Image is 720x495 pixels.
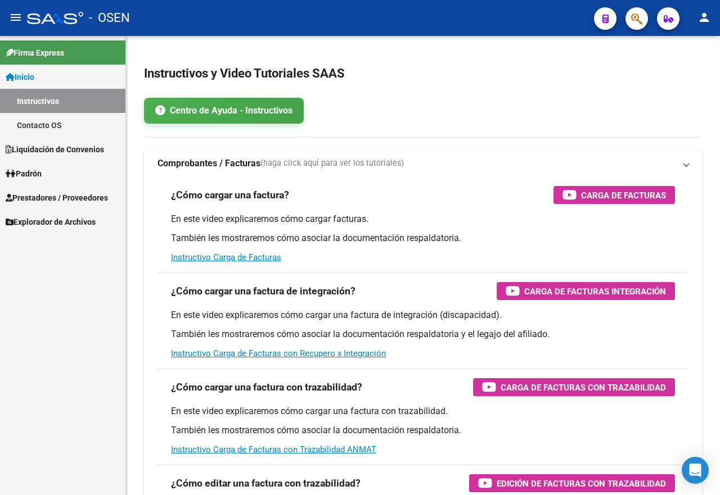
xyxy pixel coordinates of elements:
[581,188,666,202] span: Carga de Facturas
[171,348,386,358] a: Instructivo Carga de Facturas con Recupero x Integración
[171,232,675,244] p: También les mostraremos cómo asociar la documentación respaldatoria.
[497,282,675,300] button: Carga de Facturas Integración
[157,157,260,170] strong: Comprobantes / Facturas
[144,150,702,177] mat-expansion-panel-header: Comprobantes / Facturas(haga click aquí para ver los tutoriales)
[171,213,675,225] p: En este video explicaremos cómo cargar facturas.
[497,476,666,491] span: Edición de Facturas con Trazabilidad
[171,252,281,262] a: Instructivo Carga de Facturas
[9,11,22,24] mat-icon: menu
[171,405,675,417] p: En este video explicaremos cómo cargar una factura con trazabilidad.
[171,424,675,437] p: También les mostraremos cómo asociar la documentación respaldatoria.
[6,143,104,156] span: Liquidación de Convenios
[6,192,108,204] span: Prestadores / Proveedores
[260,157,404,170] span: (haga click aquí para ver los tutoriales)
[697,11,711,24] mat-icon: person
[171,444,376,455] a: Instructivo Carga de Facturas con Trazabilidad ANMAT
[469,474,675,492] button: Edición de Facturas con Trazabilidad
[144,63,702,84] h2: Instructivos y Video Tutoriales SAAS
[473,378,675,396] button: Carga de Facturas con Trazabilidad
[171,187,289,203] h3: ¿Cómo cargar una factura?
[171,328,675,340] p: También les mostraremos cómo asociar la documentación respaldatoria y el legajo del afiliado.
[171,283,355,299] h3: ¿Cómo cargar una factura de integración?
[682,457,709,484] div: Open Intercom Messenger
[6,167,42,180] span: Padrón
[524,284,666,298] span: Carga de Facturas Integración
[144,98,304,124] a: Centro de Ayuda - Instructivos
[553,186,675,204] button: Carga de Facturas
[171,475,361,491] h3: ¿Cómo editar una factura con trazabilidad?
[89,6,130,30] span: - OSEN
[501,380,666,394] span: Carga de Facturas con Trazabilidad
[6,216,96,228] span: Explorador de Archivos
[6,71,34,83] span: Inicio
[171,379,362,395] h3: ¿Cómo cargar una factura con trazabilidad?
[6,47,64,59] span: Firma Express
[171,309,675,321] p: En este video explicaremos cómo cargar una factura de integración (discapacidad).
